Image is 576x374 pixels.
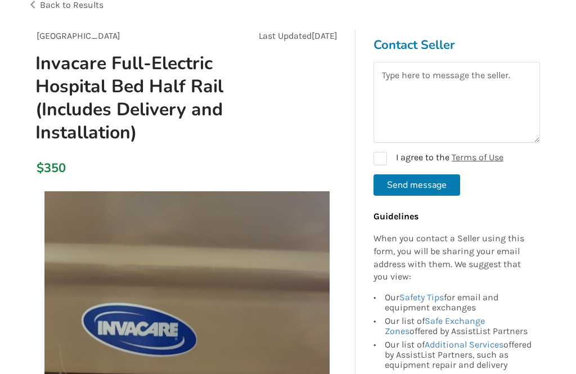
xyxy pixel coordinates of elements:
div: Our for email and equipment exchanges [385,292,534,314]
b: Guidelines [373,211,418,222]
button: Send message [373,174,460,196]
span: [GEOGRAPHIC_DATA] [37,30,120,41]
span: Last Updated [259,30,312,41]
a: Additional Services [425,339,503,350]
h1: Invacare Full-Electric Hospital Bed Half Rail (Includes Delivery and Installation) [26,52,246,145]
span: [DATE] [312,30,337,41]
div: Our list of offered by AssistList Partners, such as equipment repair and delivery [385,338,534,370]
h3: Contact Seller [373,37,540,53]
a: Safe Exchange Zones [385,316,485,336]
div: $350 [37,160,38,176]
p: When you contact a Seller using this form, you will be sharing your email address with them. We s... [373,232,534,283]
a: Safety Tips [399,292,444,303]
label: I agree to the [373,152,503,165]
div: Our list of offered by AssistList Partners [385,314,534,338]
a: Terms of Use [452,152,503,163]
